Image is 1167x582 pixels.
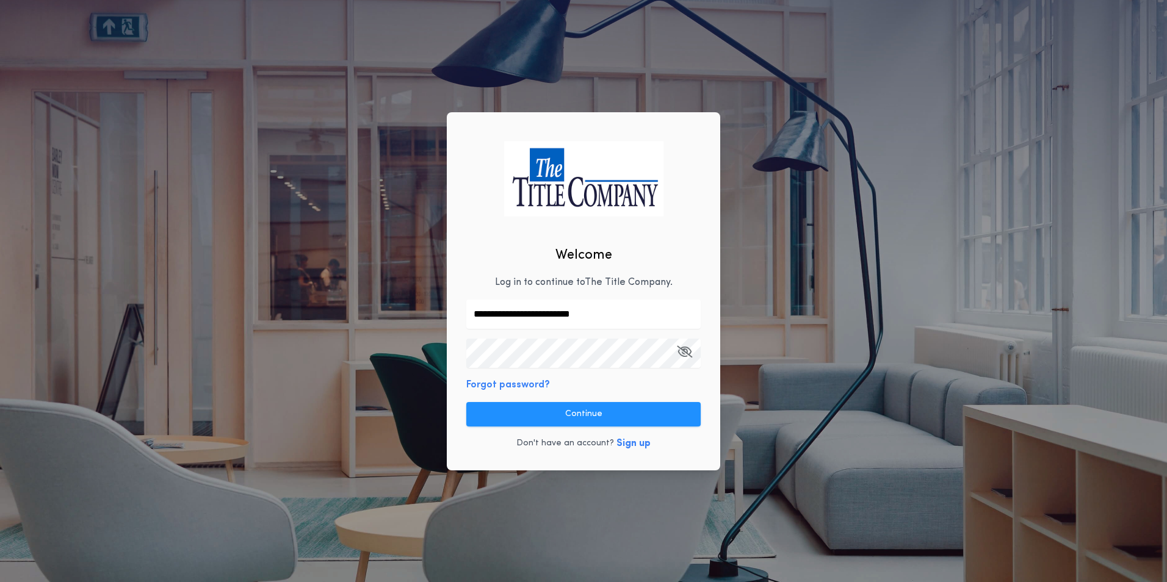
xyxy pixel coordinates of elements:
[555,245,612,265] h2: Welcome
[616,436,651,451] button: Sign up
[495,275,673,290] p: Log in to continue to The Title Company .
[466,402,701,426] button: Continue
[504,141,663,216] img: logo
[516,437,614,450] p: Don't have an account?
[466,378,550,392] button: Forgot password?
